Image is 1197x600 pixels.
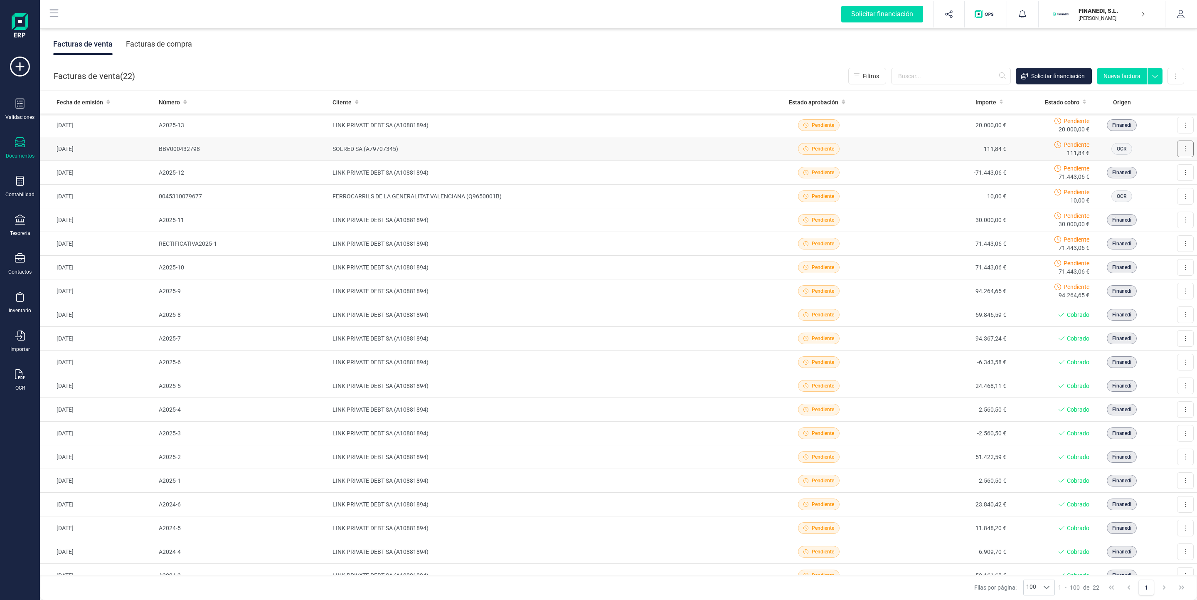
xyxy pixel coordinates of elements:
[1067,524,1089,532] span: Cobrado
[812,382,834,390] span: Pendiente
[329,469,755,493] td: LINK PRIVATE DEBT SA (A10881894)
[155,185,329,208] td: 0045310079677
[155,303,329,327] td: A2025-8
[155,493,329,516] td: A2024-6
[40,540,155,564] td: [DATE]
[1059,125,1089,133] span: 20.000,00 €
[15,385,25,391] div: OCR
[40,445,155,469] td: [DATE]
[123,70,132,82] span: 22
[40,351,155,374] td: [DATE]
[1049,1,1155,27] button: FIFINANEDI, S.L.[PERSON_NAME]
[1112,524,1131,532] span: Finanedi
[1064,117,1089,125] span: Pendiente
[812,145,834,153] span: Pendiente
[329,422,755,445] td: LINK PRIVATE DEBT SA (A10881894)
[882,516,1010,540] td: 11.848,20 €
[53,33,113,55] div: Facturas de venta
[155,161,329,185] td: A2025-12
[1024,580,1039,595] span: 100
[1067,477,1089,485] span: Cobrado
[40,422,155,445] td: [DATE]
[1064,259,1089,267] span: Pendiente
[12,13,28,40] img: Logo Finanedi
[5,191,34,198] div: Contabilidad
[882,564,1010,588] td: 52.161,68 €
[882,114,1010,137] td: 20.000,00 €
[329,279,755,303] td: LINK PRIVATE DEBT SA (A10881894)
[975,98,996,106] span: Importe
[1121,580,1137,595] button: Previous Page
[1067,548,1089,556] span: Cobrado
[329,185,755,208] td: FERROCARRILS DE LA GENERALITAT VALENCIANA (Q9650001B)
[812,287,834,295] span: Pendiente
[1067,382,1089,390] span: Cobrado
[40,564,155,588] td: [DATE]
[155,232,329,256] td: RECTIFICATIVA2025-1
[1058,583,1062,592] span: 1
[1070,196,1089,205] span: 10,00 €
[40,493,155,516] td: [DATE]
[329,208,755,232] td: LINK PRIVATE DEBT SA (A10881894)
[812,548,834,556] span: Pendiente
[812,406,834,413] span: Pendiente
[155,422,329,445] td: A2025-3
[882,445,1010,469] td: 51.422,59 €
[1117,145,1127,153] span: OCR
[812,193,834,200] span: Pendiente
[155,327,329,351] td: A2025-7
[332,98,352,106] span: Cliente
[155,469,329,493] td: A2025-1
[1112,382,1131,390] span: Finanedi
[1103,580,1119,595] button: First Page
[40,303,155,327] td: [DATE]
[831,1,933,27] button: Solicitar financiación
[126,33,192,55] div: Facturas de compra
[812,216,834,224] span: Pendiente
[812,264,834,271] span: Pendiente
[812,240,834,247] span: Pendiente
[882,279,1010,303] td: 94.264,65 €
[1112,477,1131,484] span: Finanedi
[1112,358,1131,366] span: Finanedi
[975,10,997,18] img: Logo de OPS
[1112,287,1131,295] span: Finanedi
[882,327,1010,351] td: 94.367,24 €
[812,453,834,461] span: Pendiente
[812,121,834,129] span: Pendiente
[1070,583,1080,592] span: 100
[1083,583,1089,592] span: de
[329,256,755,279] td: LINK PRIVATE DEBT SA (A10881894)
[5,114,34,121] div: Validaciones
[1112,335,1131,342] span: Finanedi
[970,1,1002,27] button: Logo de OPS
[1067,358,1089,366] span: Cobrado
[812,169,834,176] span: Pendiente
[1064,235,1089,244] span: Pendiente
[974,580,1055,595] div: Filas por página:
[159,98,180,106] span: Número
[882,303,1010,327] td: 59.846,59 €
[1064,141,1089,149] span: Pendiente
[155,540,329,564] td: A2024-4
[155,445,329,469] td: A2025-2
[40,398,155,422] td: [DATE]
[1052,5,1070,23] img: FI
[40,327,155,351] td: [DATE]
[1112,169,1131,176] span: Finanedi
[54,68,135,84] div: Facturas de venta ( )
[329,493,755,516] td: LINK PRIVATE DEBT SA (A10881894)
[8,269,32,275] div: Contactos
[882,208,1010,232] td: 30.000,00 €
[1174,580,1190,595] button: Last Page
[882,540,1010,564] td: 6.909,70 €
[1117,193,1127,200] span: OCR
[1059,173,1089,181] span: 71.443,06 €
[789,98,838,106] span: Estado aprobación
[155,137,329,161] td: BBV000432798
[329,540,755,564] td: LINK PRIVATE DEBT SA (A10881894)
[812,477,834,484] span: Pendiente
[329,114,755,137] td: LINK PRIVATE DEBT SA (A10881894)
[882,493,1010,516] td: 23.840,42 €
[155,351,329,374] td: A2025-6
